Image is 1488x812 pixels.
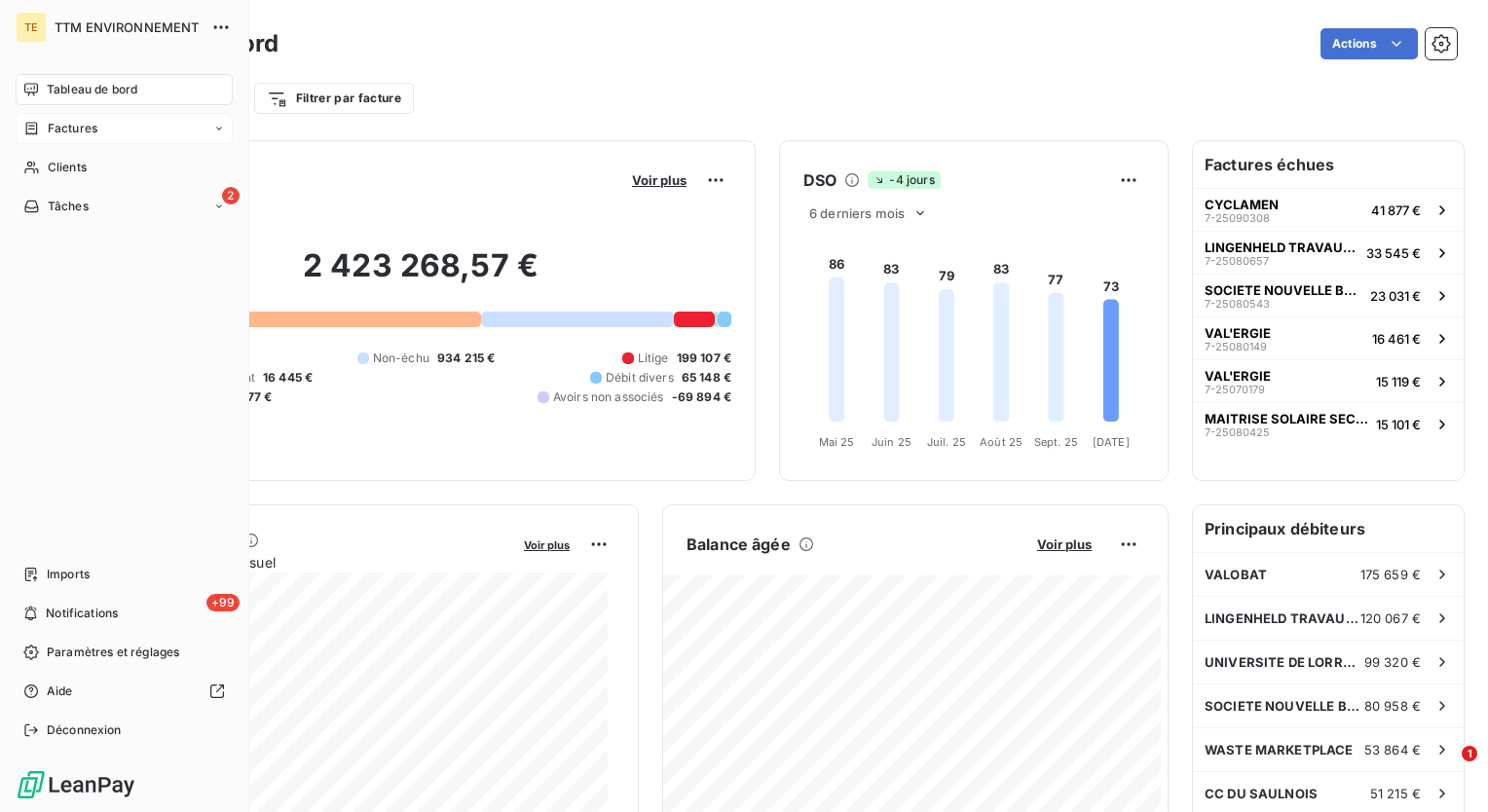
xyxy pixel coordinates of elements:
[1422,746,1469,793] iframe: Intercom live chat
[46,605,118,622] span: Notifications
[1376,417,1421,432] span: 15 101 €
[1205,384,1265,395] span: 7-25070179
[110,552,510,572] span: Chiffre d'affaires mensuel
[1193,274,1464,316] button: SOCIETE NOUVELLE BEHEM SNB7-2508054323 031 €
[1193,141,1464,188] h6: Factures échues
[1205,282,1362,298] span: SOCIETE NOUVELLE BEHEM SNB
[1037,536,1092,552] span: Voir plus
[1205,298,1270,310] span: 7-25080543
[1370,288,1421,304] span: 23 031 €
[927,435,966,449] tspan: Juil. 25
[1360,567,1421,582] span: 175 659 €
[819,435,855,449] tspan: Mai 25
[1376,374,1421,389] span: 15 119 €
[48,120,97,137] span: Factures
[672,388,731,406] span: -69 894 €
[1205,325,1271,341] span: VAL'ERGIE
[1193,231,1464,274] button: LINGENHELD TRAVAUX SPECIAUX7-2508065733 545 €
[263,369,313,387] span: 16 445 €
[1205,698,1364,714] span: SOCIETE NOUVELLE BEHEM SNB
[1093,435,1130,449] tspan: [DATE]
[1205,567,1267,582] span: VALOBAT
[1462,746,1477,761] span: 1
[868,171,940,189] span: -4 jours
[222,187,240,204] span: 2
[980,435,1023,449] tspan: Août 25
[872,435,911,449] tspan: Juin 25
[1205,742,1354,757] span: WASTE MARKETPLACE
[1372,331,1421,347] span: 16 461 €
[677,350,731,367] span: 199 107 €
[1321,28,1418,59] button: Actions
[437,350,495,367] span: 934 215 €
[1205,240,1358,255] span: LINGENHELD TRAVAUX SPECIAUX
[47,644,179,661] span: Paramètres et réglages
[803,168,837,192] h6: DSO
[687,533,791,556] h6: Balance âgée
[1371,203,1421,218] span: 41 877 €
[48,198,89,215] span: Tâches
[254,83,414,114] button: Filtrer par facture
[1205,368,1271,384] span: VAL'ERGIE
[809,205,905,221] span: 6 derniers mois
[206,594,240,611] span: +99
[16,769,136,800] img: Logo LeanPay
[47,81,137,98] span: Tableau de bord
[1360,610,1421,626] span: 120 067 €
[524,538,570,552] span: Voir plus
[632,172,687,188] span: Voir plus
[1193,188,1464,231] button: CYCLAMEN7-2509030841 877 €
[47,721,122,739] span: Déconnexion
[110,246,731,305] h2: 2 423 268,57 €
[1205,212,1270,224] span: 7-25090308
[626,171,692,189] button: Voir plus
[1366,245,1421,261] span: 33 545 €
[1193,359,1464,402] button: VAL'ERGIE7-2507017915 119 €
[518,535,576,553] button: Voir plus
[1205,426,1270,438] span: 7-25080425
[1370,786,1421,801] span: 51 215 €
[1031,535,1097,553] button: Voir plus
[1205,654,1364,670] span: UNIVERSITE DE LORRAINE
[1193,402,1464,445] button: MAITRISE SOLAIRE SECURITE - EMBELLITOIT7-2508042515 101 €
[1193,316,1464,359] button: VAL'ERGIE7-2508014916 461 €
[1205,411,1368,426] span: MAITRISE SOLAIRE SECURITE - EMBELLITOIT
[1364,654,1421,670] span: 99 320 €
[55,19,200,35] span: TTM ENVIRONNEMENT
[47,566,90,583] span: Imports
[638,350,669,367] span: Litige
[47,683,73,700] span: Aide
[1205,255,1269,267] span: 7-25080657
[1205,197,1279,212] span: CYCLAMEN
[1205,341,1267,352] span: 7-25080149
[1205,786,1318,801] span: CC DU SAULNOIS
[1034,435,1078,449] tspan: Sept. 25
[16,12,47,43] div: TE
[1364,742,1421,757] span: 53 864 €
[1205,610,1360,626] span: LINGENHELD TRAVAUX SPECIAUX
[1193,505,1464,552] h6: Principaux débiteurs
[682,369,731,387] span: 65 148 €
[16,676,233,707] a: Aide
[553,388,664,406] span: Avoirs non associés
[48,159,87,176] span: Clients
[606,369,674,387] span: Débit divers
[373,350,429,367] span: Non-échu
[1364,698,1421,714] span: 80 958 €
